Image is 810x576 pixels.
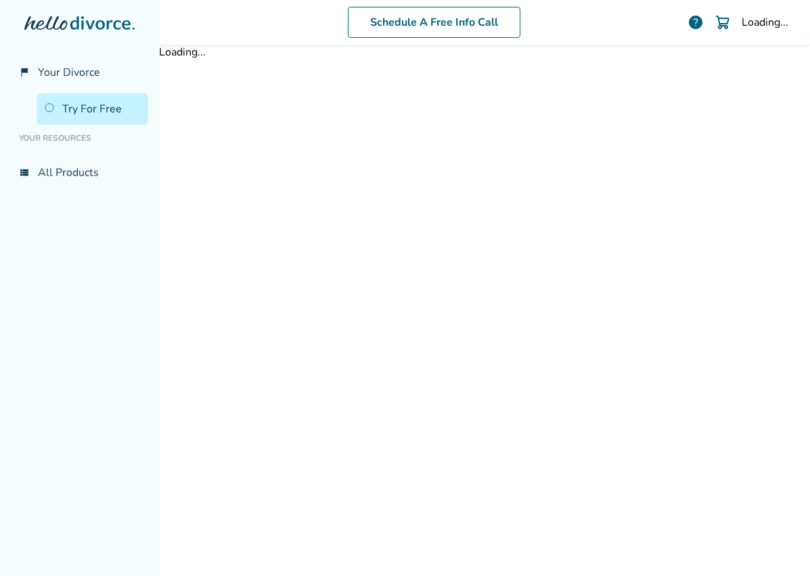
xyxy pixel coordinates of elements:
[37,93,148,125] a: Try For Free
[715,14,731,30] img: Cart
[159,45,810,60] div: Loading...
[19,167,30,178] span: view_list
[688,14,704,30] a: help
[11,157,148,188] a: view_listAll Products
[11,57,148,88] a: flag_2Your Divorce
[348,7,520,38] a: Schedule A Free Info Call
[38,65,100,80] span: Your Divorce
[742,15,788,30] div: Loading...
[11,125,148,152] li: Your Resources
[19,67,30,78] span: flag_2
